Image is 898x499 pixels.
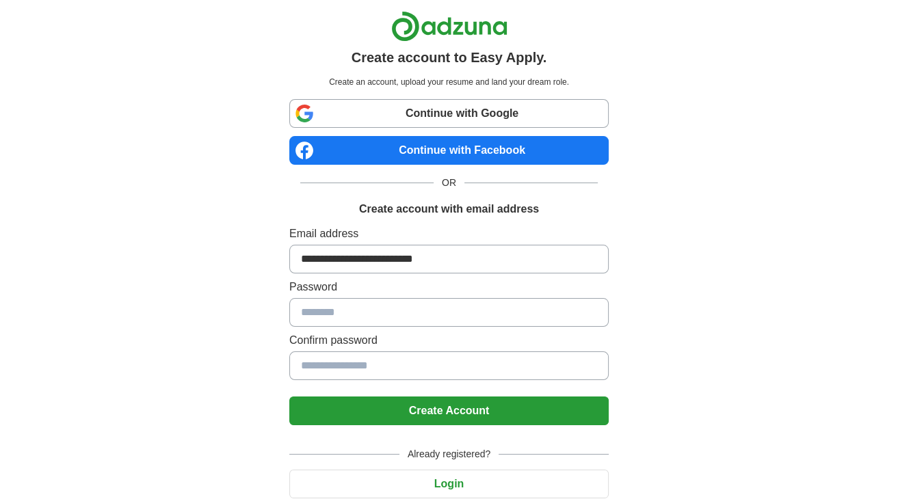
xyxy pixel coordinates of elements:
span: Already registered? [399,447,499,461]
label: Confirm password [289,332,609,349]
img: Adzuna logo [391,11,507,42]
label: Email address [289,226,609,242]
a: Continue with Google [289,99,609,128]
a: Login [289,478,609,489]
a: Continue with Facebook [289,136,609,165]
span: OR [434,176,464,190]
button: Login [289,470,609,498]
h1: Create account to Easy Apply. [352,47,547,68]
h1: Create account with email address [359,201,539,217]
label: Password [289,279,609,295]
p: Create an account, upload your resume and land your dream role. [292,76,606,88]
button: Create Account [289,396,609,425]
